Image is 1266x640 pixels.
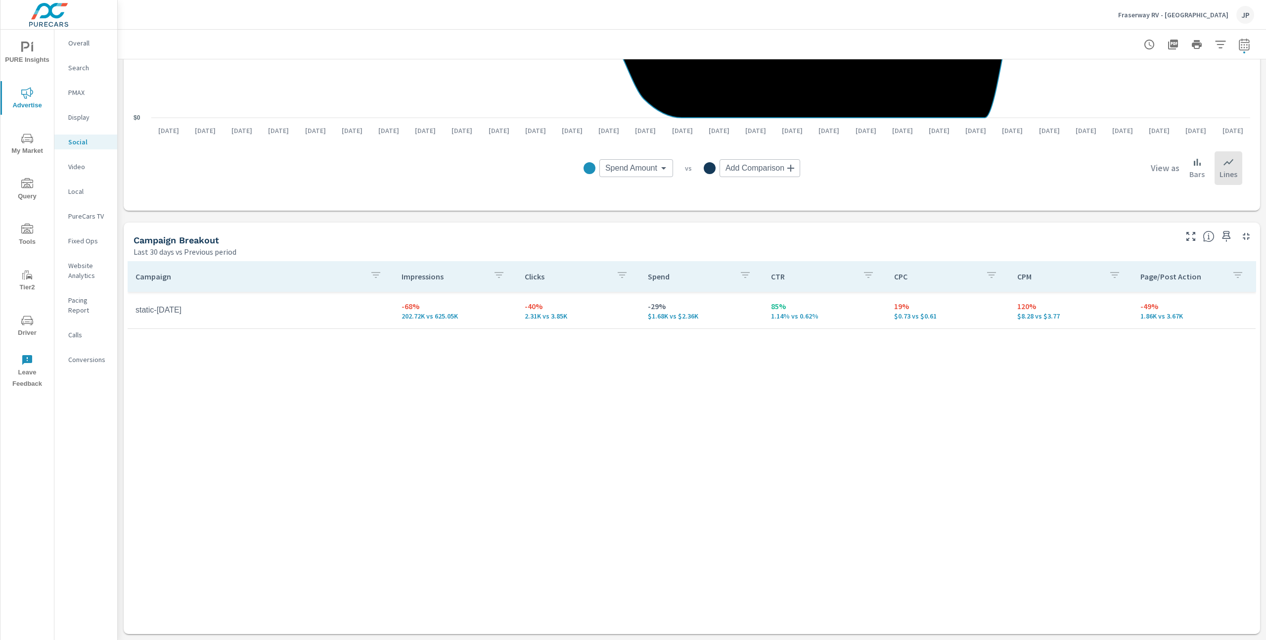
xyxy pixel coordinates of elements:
p: [DATE] [1178,126,1213,136]
p: Social [68,137,109,147]
p: Lines [1220,168,1237,180]
p: 85% [771,300,878,312]
p: -29% [648,300,755,312]
p: [DATE] [151,126,186,136]
p: [DATE] [482,126,516,136]
p: 1,859 vs 3,673 [1140,312,1248,320]
p: [DATE] [591,126,626,136]
div: Display [54,110,117,125]
div: Add Comparison [720,159,800,177]
span: Driver [3,315,51,339]
p: CTR [771,272,855,281]
span: Leave Feedback [3,354,51,390]
span: Spend Amount [605,163,657,173]
p: Conversions [68,355,109,365]
p: $8.28 vs $3.77 [1017,312,1125,320]
div: nav menu [0,30,54,394]
p: [DATE] [1069,126,1103,136]
p: Fixed Ops [68,236,109,246]
p: vs [673,164,704,173]
button: Minimize Widget [1238,229,1254,244]
button: Print Report [1187,35,1207,54]
div: Search [54,60,117,75]
p: [DATE] [775,126,810,136]
div: PMAX [54,85,117,100]
p: Video [68,162,109,172]
p: Search [68,63,109,73]
p: Bars [1189,168,1205,180]
p: [DATE] [1142,126,1176,136]
div: Overall [54,36,117,50]
p: [DATE] [628,126,663,136]
div: Spend Amount [599,159,673,177]
p: Local [68,186,109,196]
p: [DATE] [371,126,406,136]
p: [DATE] [445,126,479,136]
p: Campaign [136,272,362,281]
p: [DATE] [1216,126,1250,136]
p: Impressions [402,272,485,281]
p: [DATE] [922,126,956,136]
p: [DATE] [225,126,259,136]
p: [DATE] [261,126,296,136]
p: [DATE] [188,126,223,136]
div: Fixed Ops [54,233,117,248]
span: Tools [3,224,51,248]
button: Select Date Range [1234,35,1254,54]
p: Fraserway RV - [GEOGRAPHIC_DATA] [1118,10,1228,19]
p: -40% [525,300,632,312]
div: PureCars TV [54,209,117,224]
span: This is a summary of Social performance results by campaign. Each column can be sorted. [1203,230,1215,242]
span: PURE Insights [3,42,51,66]
p: PureCars TV [68,211,109,221]
p: [DATE] [298,126,333,136]
p: [DATE] [738,126,773,136]
div: Conversions [54,352,117,367]
p: [DATE] [812,126,846,136]
div: Calls [54,327,117,342]
p: Spend [648,272,731,281]
span: Advertise [3,87,51,111]
p: Clicks [525,272,608,281]
div: Social [54,135,117,149]
p: [DATE] [335,126,369,136]
h6: View as [1151,163,1179,173]
p: $1.68K vs $2.36K [648,312,755,320]
p: -49% [1140,300,1248,312]
p: [DATE] [665,126,700,136]
td: static-[DATE] [128,298,394,322]
span: Tier2 [3,269,51,293]
p: Website Analytics [68,261,109,280]
div: Video [54,159,117,174]
p: Calls [68,330,109,340]
div: Local [54,184,117,199]
p: Display [68,112,109,122]
p: [DATE] [408,126,443,136]
p: CPM [1017,272,1101,281]
p: [DATE] [885,126,920,136]
p: 1.14% vs 0.62% [771,312,878,320]
text: $0 [134,114,140,121]
h5: Campaign Breakout [134,235,219,245]
span: My Market [3,133,51,157]
p: [DATE] [1105,126,1140,136]
p: Overall [68,38,109,48]
p: CPC [894,272,978,281]
div: Website Analytics [54,258,117,283]
p: 202,723 vs 625,049 [402,312,509,320]
p: Page/Post Action [1140,272,1224,281]
div: Pacing Report [54,293,117,318]
p: 2,310 vs 3,846 [525,312,632,320]
div: JP [1236,6,1254,24]
button: Apply Filters [1211,35,1230,54]
p: [DATE] [958,126,993,136]
p: 120% [1017,300,1125,312]
span: Query [3,178,51,202]
p: $0.73 vs $0.61 [894,312,1001,320]
p: Pacing Report [68,295,109,315]
p: [DATE] [995,126,1030,136]
p: -68% [402,300,509,312]
p: Last 30 days vs Previous period [134,246,236,258]
p: [DATE] [702,126,736,136]
span: Save this to your personalized report [1219,229,1234,244]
